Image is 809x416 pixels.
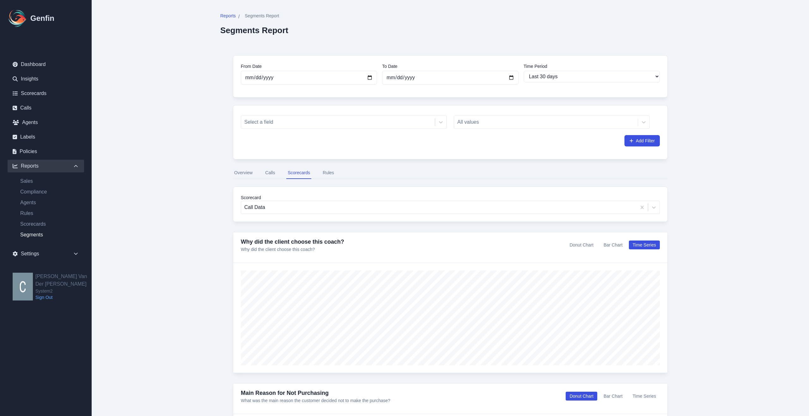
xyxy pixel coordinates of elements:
button: Overview [233,167,254,179]
button: Calls [264,167,276,179]
h2: Segments Report [220,26,288,35]
a: Labels [8,131,84,143]
span: / [238,13,240,21]
button: Add Filter [624,135,660,146]
img: Cameron Van Der Valk [13,273,33,300]
h1: Genfin [30,13,54,23]
button: Time Series [629,241,660,249]
img: Logo [8,8,28,28]
a: Rules [15,210,84,217]
a: Segments [15,231,84,239]
p: What was the main reason the customer decided not to make the purchase? [241,397,390,404]
a: Compliance [15,188,84,196]
a: Main Reason for Not Purchasing [241,390,329,396]
button: Donut Chart [566,392,597,401]
label: From Date [241,63,377,69]
a: Scorecards [8,87,84,100]
a: Policies [8,145,84,158]
button: Bar Chart [600,392,626,401]
button: Donut Chart [566,241,597,249]
a: Sales [15,177,84,185]
a: Insights [8,73,84,85]
a: Scorecards [15,220,84,228]
a: Dashboard [8,58,84,71]
label: Time Period [524,63,660,69]
button: Bar Chart [600,241,626,249]
label: Scorecard [241,194,660,201]
span: System2 [35,288,92,294]
span: Segments Report [245,13,279,19]
button: Rules [321,167,335,179]
div: Settings [8,247,84,260]
a: Agents [8,116,84,129]
div: Reports [8,160,84,172]
a: Sign Out [35,294,92,300]
button: Scorecards [286,167,311,179]
span: Reports [220,13,236,19]
label: To Date [382,63,518,69]
a: Calls [8,102,84,114]
a: Agents [15,199,84,206]
button: Time Series [629,392,660,401]
a: Why did the client choose this coach? [241,239,344,245]
h2: [PERSON_NAME] Van Der [PERSON_NAME] [35,273,92,288]
a: Reports [220,13,236,21]
p: Why did the client choose this coach? [241,246,344,253]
